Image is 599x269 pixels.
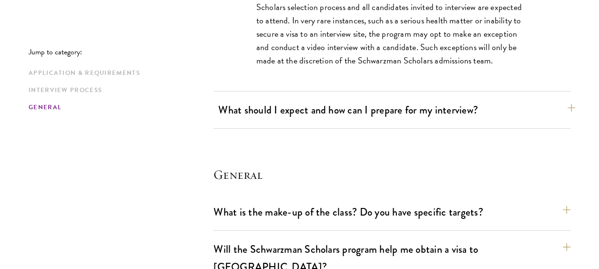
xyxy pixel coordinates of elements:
button: What is the make-up of the class? Do you have specific targets? [213,201,570,223]
a: Application & Requirements [29,68,208,78]
h4: General [213,167,570,182]
a: Interview Process [29,85,208,95]
a: General [29,103,208,113]
button: What should I expect and how can I prepare for my interview? [218,99,575,121]
p: Jump to category: [29,48,213,56]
